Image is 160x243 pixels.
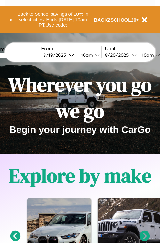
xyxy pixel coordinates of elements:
h1: Explore by make [9,162,151,189]
button: 8/19/2025 [41,52,76,58]
div: 8 / 20 / 2025 [105,52,132,58]
label: From [41,46,101,52]
b: BACK2SCHOOL20 [94,17,137,22]
div: 10am [78,52,95,58]
button: 10am [76,52,101,58]
button: Back to School savings of 20% in select cities! Ends [DATE] 10am PT.Use code: [12,10,94,30]
div: 10am [139,52,156,58]
div: 8 / 19 / 2025 [43,52,69,58]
